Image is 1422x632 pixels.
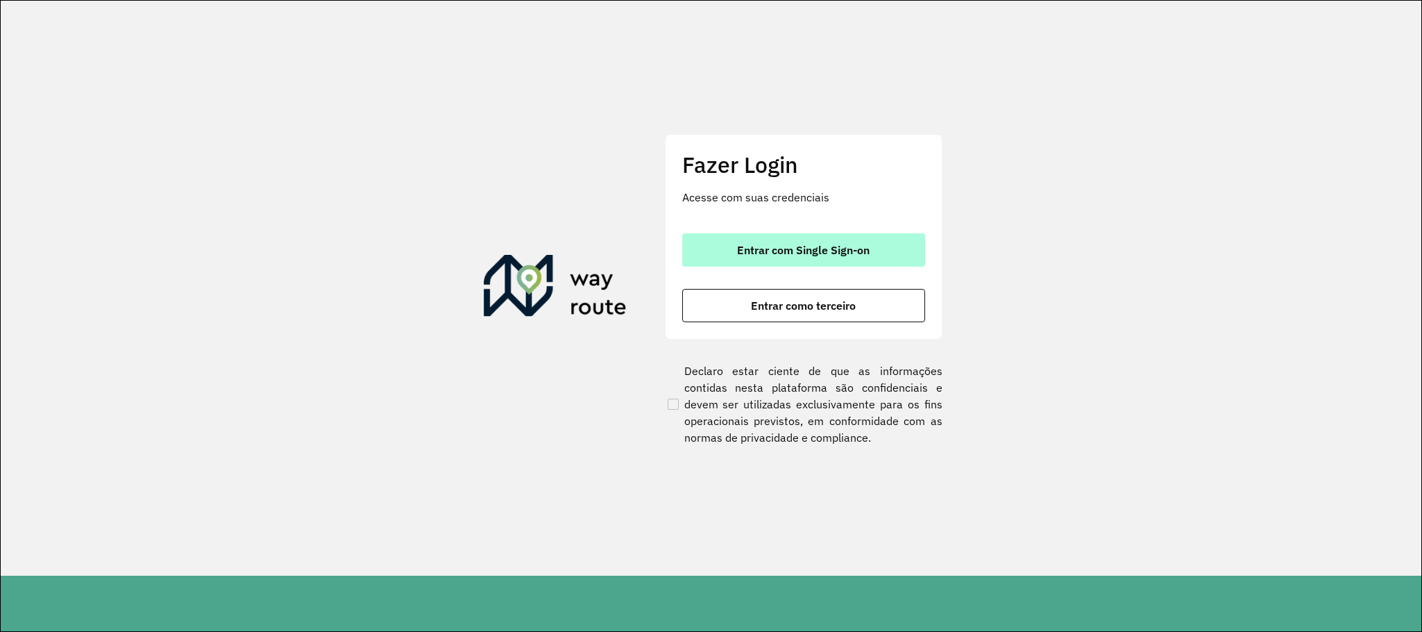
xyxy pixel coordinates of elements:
p: Acesse com suas credenciais [682,189,925,206]
span: Entrar como terceiro [751,300,856,311]
button: button [682,233,925,267]
span: Entrar com Single Sign-on [737,244,870,256]
button: button [682,289,925,322]
label: Declaro estar ciente de que as informações contidas nesta plataforma são confidenciais e devem se... [665,363,942,446]
img: Roteirizador AmbevTech [484,255,627,322]
h2: Fazer Login [682,151,925,178]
